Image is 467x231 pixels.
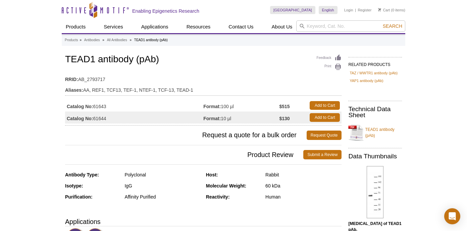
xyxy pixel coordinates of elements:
[206,194,230,200] strong: Reactivity:
[124,172,201,178] div: Polyclonal
[348,57,402,69] h2: RELATED PRODUCTS
[203,111,279,124] td: 10 µl
[344,8,353,12] a: Login
[358,8,371,12] a: Register
[310,113,340,122] a: Add to Cart
[203,99,279,111] td: 100 µl
[367,166,383,218] img: TEAD1 antibody (pAb) tested by Western blot.
[80,38,82,42] li: »
[383,23,402,29] span: Search
[67,103,93,109] strong: Catalog No:
[350,70,398,76] a: TAZ / WWTR1 antibody (pAb)
[444,208,460,224] div: Open Intercom Messenger
[378,8,381,11] img: Your Cart
[65,87,83,93] strong: Aliases:
[65,194,93,200] strong: Purification:
[65,150,303,159] span: Product Review
[65,183,83,188] strong: Isotype:
[203,103,221,109] strong: Format:
[381,23,404,29] button: Search
[317,63,342,71] a: Print
[265,183,342,189] div: 60 kDa
[65,37,78,43] a: Products
[203,115,221,122] strong: Format:
[265,172,342,178] div: Rabbit
[270,6,315,14] a: [GEOGRAPHIC_DATA]
[67,115,93,122] strong: Catalog No:
[319,6,338,14] a: English
[265,194,342,200] div: Human
[65,131,307,140] span: Request a quote for a bulk order
[65,217,342,227] h3: Applications
[124,194,201,200] div: Affinity Purified
[317,54,342,62] a: Feedback
[206,172,218,177] strong: Host:
[355,6,356,14] li: |
[134,38,168,42] li: TEAD1 antibody (pAb)
[65,76,78,82] strong: RRID:
[129,38,132,42] li: »
[84,37,100,43] a: Antibodies
[378,8,390,12] a: Cart
[100,20,127,33] a: Services
[224,20,257,33] a: Contact Us
[206,183,246,188] strong: Molecular Weight:
[348,153,402,159] h2: Data Thumbnails
[296,20,405,32] input: Keyword, Cat. No.
[65,172,99,177] strong: Antibody Type:
[65,54,342,66] h1: TEAD1 antibody (pAb)
[65,83,342,94] td: AA, REF1, TCF13, TEF-1, NTEF-1, TCF-13, TEAD-1
[279,115,290,122] strong: $130
[303,150,342,159] a: Submit a Review
[65,72,342,83] td: AB_2793717
[124,183,201,189] div: IgG
[350,78,383,84] a: YAP1 antibody (pAb)
[107,37,127,43] a: All Antibodies
[348,106,402,118] h2: Technical Data Sheet
[268,20,297,33] a: About Us
[62,20,90,33] a: Products
[102,38,104,42] li: »
[65,99,203,111] td: 61643
[137,20,172,33] a: Applications
[279,103,290,109] strong: $515
[132,8,199,14] h2: Enabling Epigenetics Research
[183,20,215,33] a: Resources
[378,6,405,14] li: (0 items)
[348,123,402,143] a: TEAD1 antibody (pAb)
[65,111,203,124] td: 61644
[307,131,342,140] a: Request Quote
[310,101,340,110] a: Add to Cart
